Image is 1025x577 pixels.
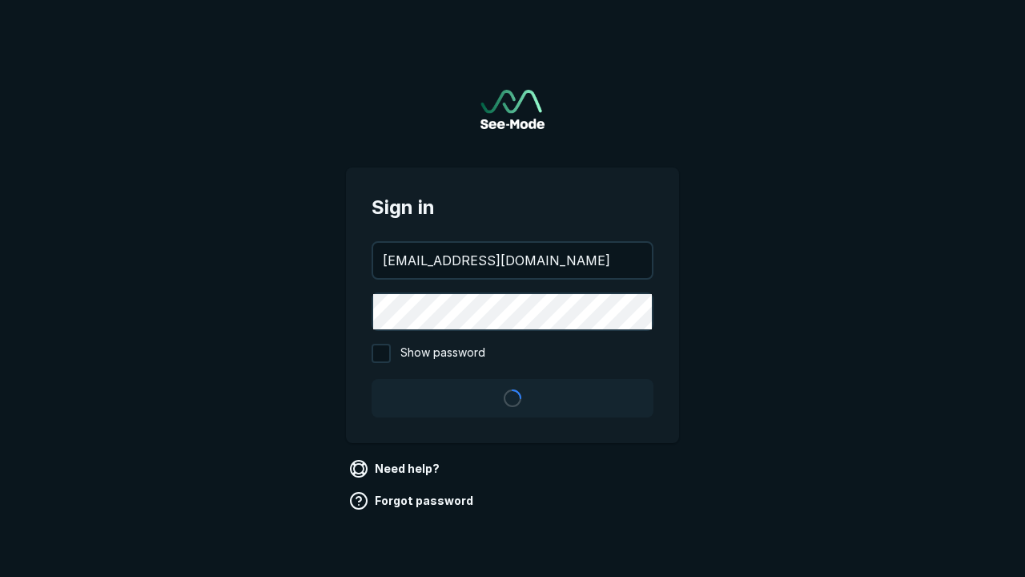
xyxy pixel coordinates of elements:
input: your@email.com [373,243,652,278]
a: Go to sign in [480,90,545,129]
span: Sign in [372,193,653,222]
span: Show password [400,344,485,363]
a: Forgot password [346,488,480,514]
a: Need help? [346,456,446,482]
img: See-Mode Logo [480,90,545,129]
